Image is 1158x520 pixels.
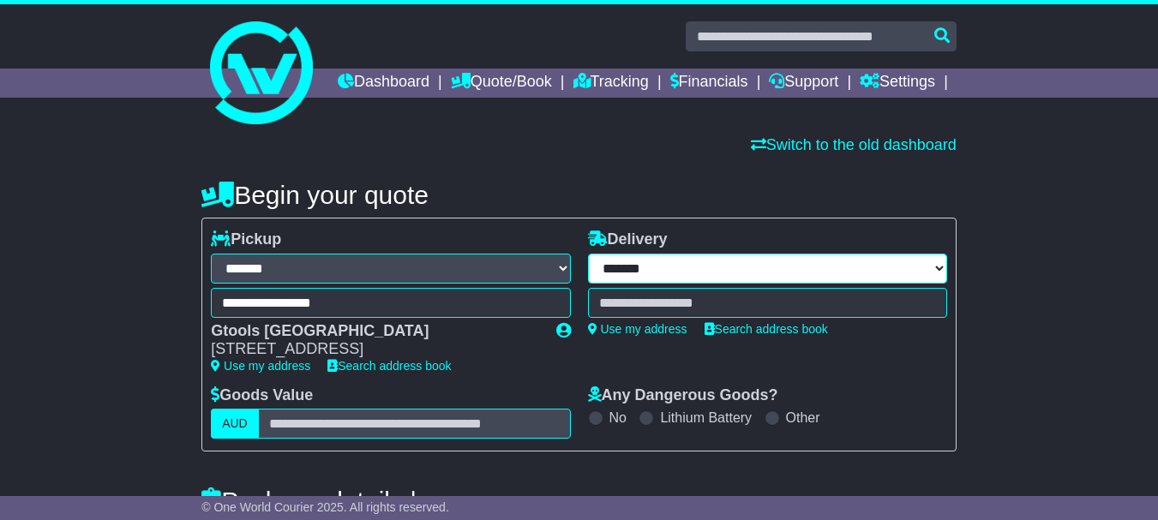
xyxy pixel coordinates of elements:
[588,230,668,249] label: Delivery
[860,69,935,98] a: Settings
[588,386,778,405] label: Any Dangerous Goods?
[588,322,687,336] a: Use my address
[201,500,449,514] span: © One World Courier 2025. All rights reserved.
[660,409,752,426] label: Lithium Battery
[327,359,451,373] a: Search address book
[211,359,310,373] a: Use my address
[786,409,820,426] label: Other
[751,136,957,153] a: Switch to the old dashboard
[201,487,417,515] h4: Package details |
[705,322,828,336] a: Search address book
[211,322,538,341] div: Gtools [GEOGRAPHIC_DATA]
[338,69,429,98] a: Dashboard
[609,409,627,426] label: No
[211,386,313,405] label: Goods Value
[573,69,649,98] a: Tracking
[211,230,281,249] label: Pickup
[201,181,957,209] h4: Begin your quote
[769,69,838,98] a: Support
[211,340,538,359] div: [STREET_ADDRESS]
[451,69,552,98] a: Quote/Book
[670,69,748,98] a: Financials
[211,409,259,439] label: AUD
